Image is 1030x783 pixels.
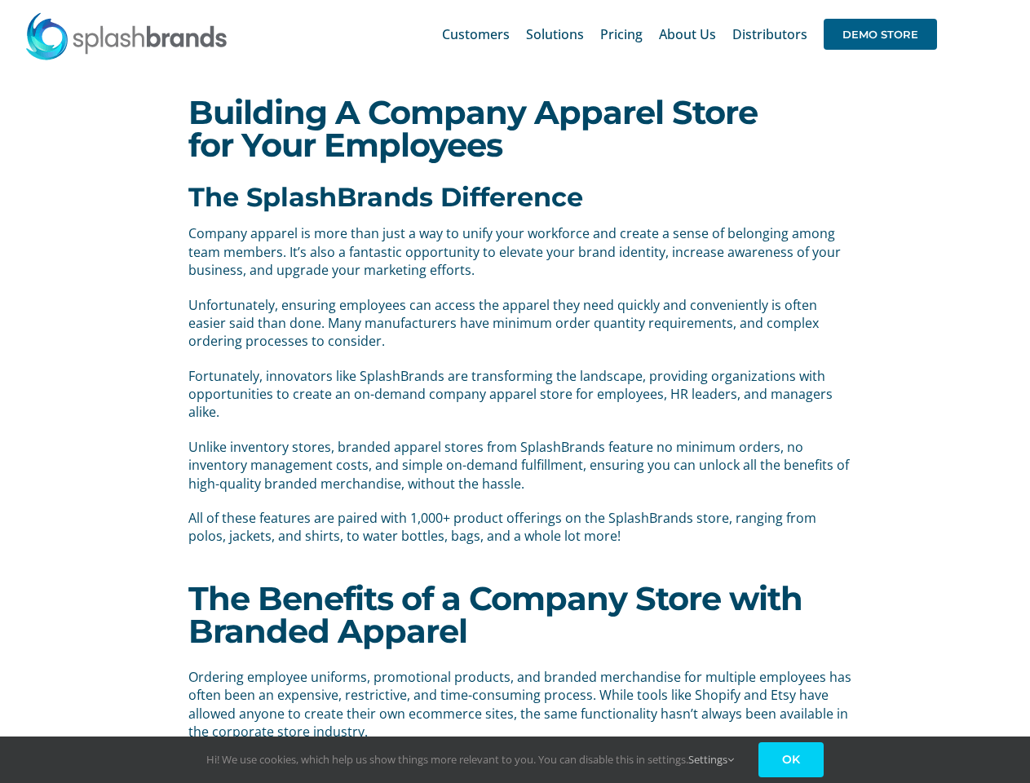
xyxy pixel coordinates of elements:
span: About Us [659,28,716,41]
span: Distributors [732,28,807,41]
img: SplashBrands.com Logo [24,11,228,60]
p: Unfortunately, ensuring employees can access the apparel they need quickly and conveniently is of... [188,296,854,351]
a: OK [758,742,824,777]
span: Pricing [600,28,643,41]
span: DEMO STORE [824,19,937,50]
p: Company apparel is more than just a way to unify your workforce and create a sense of belonging a... [188,224,854,279]
p: Unlike inventory stores, branded apparel stores from SplashBrands feature no minimum orders, no i... [188,438,854,493]
h1: The Benefits of a Company Store with Branded Apparel [188,582,841,648]
span: Solutions [526,28,584,41]
span: Customers [442,28,510,41]
a: Pricing [600,8,643,60]
a: Settings [688,752,734,767]
span: Hi! We use cookies, which help us show things more relevant to you. You can disable this in setti... [206,752,734,767]
nav: Main Menu [442,8,937,60]
a: Distributors [732,8,807,60]
span: Ordering employee uniforms, promotional products, and branded merchandise for multiple employees ... [188,668,851,741]
b: The SplashBrands Difference [188,181,583,213]
p: Fortunately, innovators like SplashBrands are transforming the landscape, providing organizations... [188,367,854,422]
p: All of these features are paired with 1,000+ product offerings on the SplashBrands store, ranging... [188,509,854,546]
a: Customers [442,8,510,60]
h1: Building A Company Apparel Store for Your Employees [188,96,841,161]
a: DEMO STORE [824,8,937,60]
